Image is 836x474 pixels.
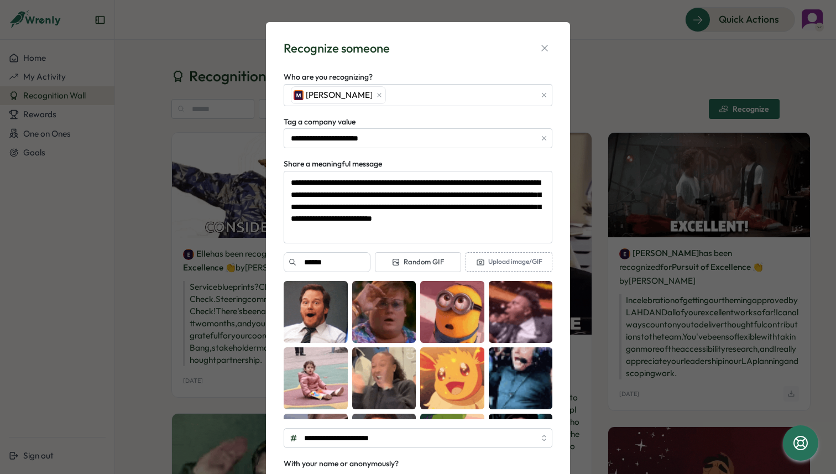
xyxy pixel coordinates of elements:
div: With your name or anonymously? [284,458,399,470]
img: amazed minion [420,281,484,343]
label: Share a meaningful message [284,158,382,170]
img: shocked [352,281,416,343]
div: Recognize someone [284,40,390,57]
span: Random GIF [391,257,444,267]
button: Random GIF [375,252,462,272]
span: [PERSON_NAME] [306,89,373,101]
label: Who are you recognizing? [284,71,373,84]
img: Melanie Barker [294,90,304,100]
label: Tag a company value [284,116,356,128]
